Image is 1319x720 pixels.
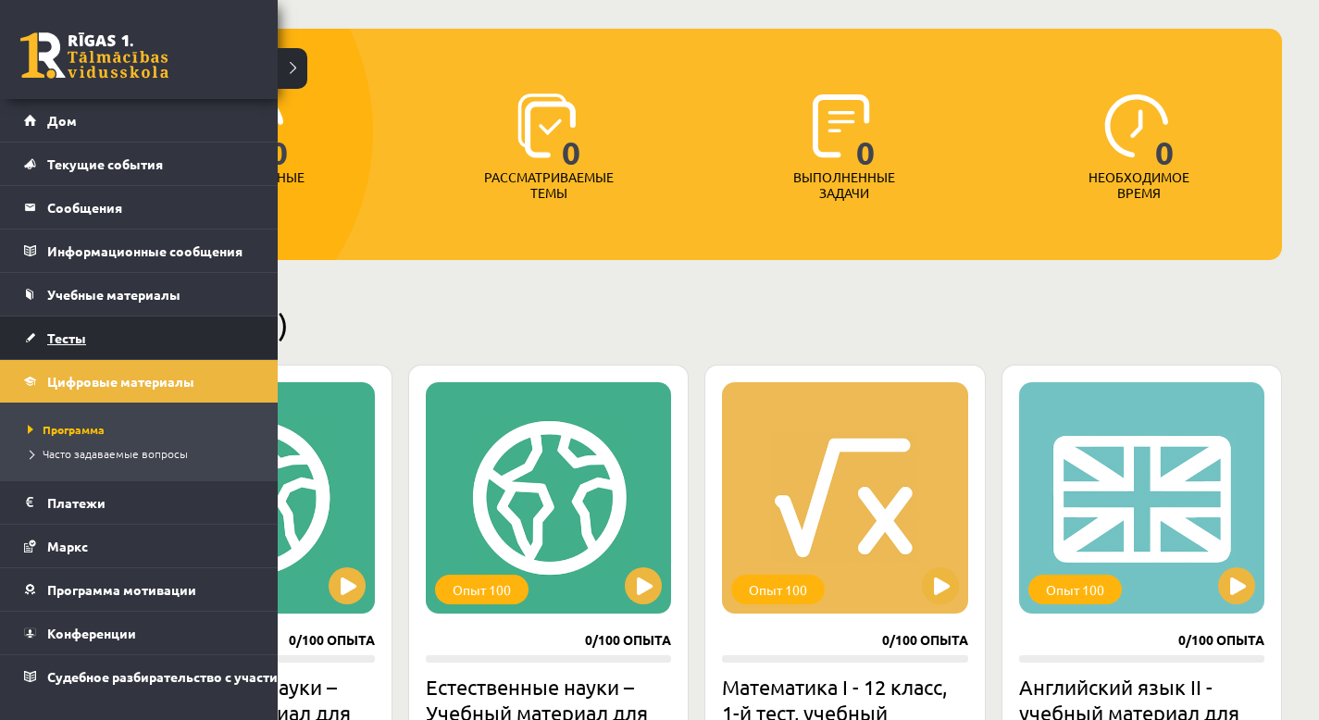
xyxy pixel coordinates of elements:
a: Программа [23,421,259,438]
font: 0 [562,132,581,172]
font: Опыт 100 [1046,581,1104,598]
font: Дом [47,112,77,129]
font: 0 [269,132,289,172]
a: Часто задаваемые вопросы [23,445,259,462]
a: Платежи [24,481,255,524]
a: Сообщения [24,186,255,229]
a: Судебное разбирательство с участием [PERSON_NAME] [24,655,255,698]
font: Тесты [47,329,86,346]
font: Опыт 100 [749,581,807,598]
img: icon-clock-7be60019b62300814b6bd22b8e044499b485619524d84068768e800edab66f18.svg [1104,93,1169,158]
a: Рижская 1-я средняя школа заочного обучения [20,32,168,79]
a: Тесты [24,317,255,359]
img: icon-learned-topics-4a711ccc23c960034f471b6e78daf4a3bad4a20eaf4de84257b87e66633f6470.svg [517,93,576,158]
a: Программа мотивации [24,568,255,611]
font: Текущие события [47,155,163,172]
font: Учебные материалы [47,286,180,303]
a: Маркс [24,525,255,567]
font: Цифровые материалы [47,373,194,390]
font: Опыт 100 [453,581,511,598]
a: Информационные сообщения [24,230,255,272]
font: Платежи [47,494,106,511]
font: Сообщения [47,199,122,216]
font: Необходимое время [1089,168,1189,201]
font: Программа [43,422,105,437]
font: 0 [856,132,876,172]
font: Судебное разбирательство с участием [PERSON_NAME] [47,668,404,685]
font: Информационные сообщения [47,242,243,259]
a: Цифровые материалы [24,360,255,403]
font: Конференции [47,625,136,641]
font: Маркс [47,538,88,554]
img: icon-completed-tasks-ad58ae20a441b2904462921112bc710f1caf180af7a3daa7317a5a94f2d26646.svg [813,93,870,158]
font: Выполненные задачи [793,168,895,201]
a: Текущие события [24,143,255,185]
font: 0 [1155,132,1175,172]
font: Программа мотивации [47,581,196,598]
a: Дом [24,99,255,142]
font: Рассматриваемые темы [484,168,614,201]
font: Часто задаваемые вопросы [43,446,188,461]
a: Учебные материалы [24,273,255,316]
a: Конференции [24,612,255,654]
